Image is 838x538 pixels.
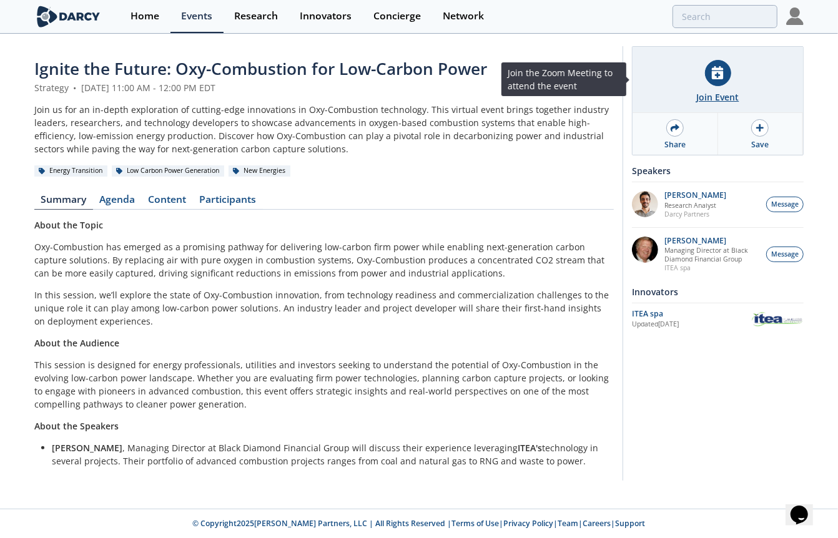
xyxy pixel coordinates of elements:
[34,165,107,177] div: Energy Transition
[34,288,614,328] p: In this session, we’ll explore the state of Oxy-Combustion innovation, from technology readiness ...
[34,420,119,432] strong: About the Speakers
[229,165,290,177] div: New Energies
[373,11,421,21] div: Concierge
[786,7,804,25] img: Profile
[632,160,804,182] div: Speakers
[34,103,614,155] div: Join us for an in-depth exploration of cutting-edge innovations in Oxy-Combustion technology. Thi...
[771,200,799,210] span: Message
[34,195,93,210] a: Summary
[71,82,79,94] span: •
[751,310,804,328] img: ITEA spa
[142,195,193,210] a: Content
[632,281,804,303] div: Innovators
[665,263,760,272] p: ITEA spa
[34,81,614,94] div: Strategy [DATE] 11:00 AM - 12:00 PM EDT
[558,518,579,529] a: Team
[665,210,727,218] p: Darcy Partners
[112,165,224,177] div: Low Carbon Power Generation
[697,90,739,104] div: Join Event
[37,518,801,529] p: © Copyright 2025 [PERSON_NAME] Partners, LLC | All Rights Reserved | | | | |
[34,358,614,411] p: This session is designed for energy professionals, utilities and investors seeking to understand ...
[34,57,487,80] span: Ignite the Future: Oxy-Combustion for Low-Carbon Power
[766,197,804,212] button: Message
[665,191,727,200] p: [PERSON_NAME]
[131,11,159,21] div: Home
[504,518,554,529] a: Privacy Policy
[52,441,605,467] li: , Managing Director at Black Diamond Financial Group will discuss their experience leveraging tec...
[234,11,278,21] div: Research
[632,308,804,330] a: ITEA spa Updated[DATE] ITEA spa
[300,11,352,21] div: Innovators
[193,195,263,210] a: Participants
[452,518,500,529] a: Terms of Use
[518,442,542,454] strong: ITEA's
[93,195,142,210] a: Agenda
[583,518,611,529] a: Careers
[766,247,804,262] button: Message
[616,518,646,529] a: Support
[34,337,119,349] strong: About the Audience
[181,11,212,21] div: Events
[771,250,799,260] span: Message
[751,139,769,150] div: Save
[665,246,760,263] p: Managing Director at Black Diamond Financial Group
[443,11,484,21] div: Network
[632,320,751,330] div: Updated [DATE]
[52,442,122,454] strong: [PERSON_NAME]
[632,191,658,217] img: e78dc165-e339-43be-b819-6f39ce58aec6
[34,219,103,231] strong: About the Topic
[34,6,102,27] img: logo-wide.svg
[673,5,777,28] input: Advanced Search
[665,237,760,245] p: [PERSON_NAME]
[665,201,727,210] p: Research Analyst
[632,237,658,263] img: 5c882eca-8b14-43be-9dc2-518e113e9a37
[632,308,751,320] div: ITEA spa
[664,139,686,150] div: Share
[34,240,614,280] p: Oxy-Combustion has emerged as a promising pathway for delivering low-carbon firm power while enab...
[786,488,826,526] iframe: chat widget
